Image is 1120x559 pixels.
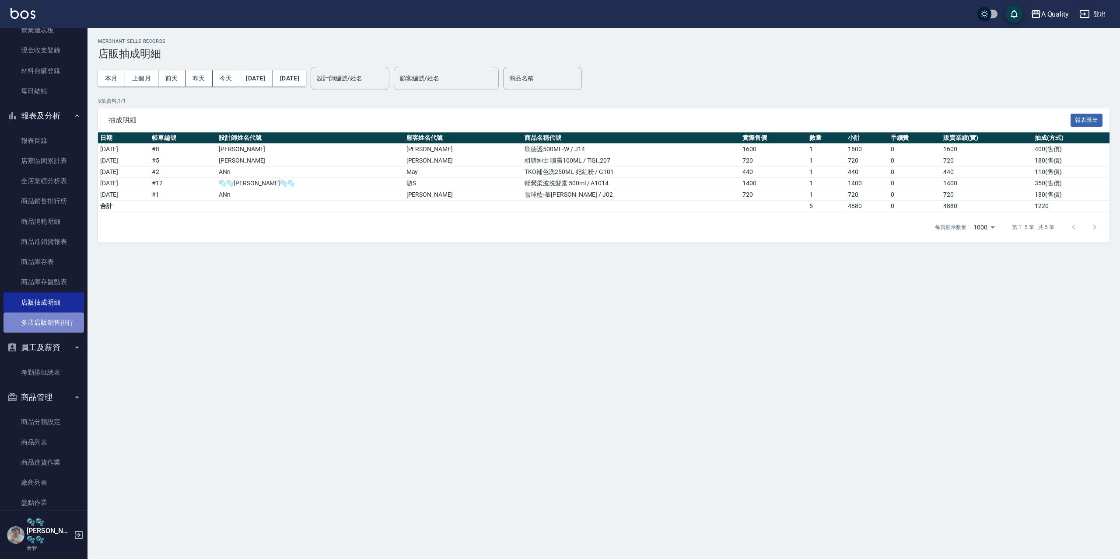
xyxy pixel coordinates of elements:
[217,178,404,189] td: 🫧🫧[PERSON_NAME]🫧🫧
[150,132,217,144] th: 帳單編號
[1032,155,1109,167] td: 180 ( 售價 )
[98,189,150,201] td: [DATE]
[3,452,84,472] a: 商品進貨作業
[98,201,150,212] td: 合計
[150,144,217,155] td: # 8
[740,167,807,178] td: 440
[185,70,213,87] button: 昨天
[889,144,941,155] td: 0
[3,386,84,409] button: 商品管理
[807,144,846,155] td: 1
[404,178,523,189] td: 游S
[3,191,84,211] a: 商品銷售排行榜
[3,292,84,312] a: 店販抽成明細
[846,201,888,212] td: 4880
[3,131,84,151] a: 報表目錄
[1027,5,1073,23] button: A Quality
[1012,223,1054,231] p: 第 1–5 筆 共 5 筆
[846,132,888,144] th: 小計
[3,171,84,191] a: 全店業績分析表
[846,167,888,178] td: 440
[217,155,404,167] td: [PERSON_NAME]
[1032,178,1109,189] td: 350 ( 售價 )
[889,155,941,167] td: 0
[941,189,1032,201] td: 720
[740,178,807,189] td: 1400
[807,155,846,167] td: 1
[213,70,239,87] button: 今天
[970,215,998,239] div: 1000
[889,167,941,178] td: 0
[3,20,84,40] a: 營業儀表板
[273,70,306,87] button: [DATE]
[846,144,888,155] td: 1600
[3,104,84,127] button: 報表及分析
[807,189,846,201] td: 1
[846,155,888,167] td: 720
[98,48,1109,60] h3: 店販抽成明細
[217,144,404,155] td: [PERSON_NAME]
[217,132,404,144] th: 設計師姓名代號
[807,178,846,189] td: 1
[3,61,84,81] a: 材料自購登錄
[807,132,846,144] th: 數量
[150,167,217,178] td: # 2
[158,70,185,87] button: 前天
[1041,9,1069,20] div: A Quality
[404,189,523,201] td: [PERSON_NAME]
[1005,5,1023,23] button: save
[1032,144,1109,155] td: 400 ( 售價 )
[27,518,71,544] h5: 🫧🫧[PERSON_NAME]🫧🫧
[941,201,1032,212] td: 4880
[1071,115,1103,124] a: 報表匯出
[217,167,404,178] td: ANn
[889,178,941,189] td: 0
[3,412,84,432] a: 商品分類設定
[150,155,217,167] td: # 5
[7,526,24,544] img: Person
[1032,132,1109,144] th: 抽成(方式)
[150,178,217,189] td: # 12
[3,336,84,359] button: 員工及薪資
[108,116,1071,125] span: 抽成明細
[941,178,1032,189] td: 1400
[1032,167,1109,178] td: 110 ( 售價 )
[3,252,84,272] a: 商品庫存表
[3,272,84,292] a: 商品庫存盤點表
[98,132,150,144] th: 日期
[3,81,84,101] a: 每日結帳
[27,544,71,552] p: 倉管
[941,167,1032,178] td: 440
[3,432,84,452] a: 商品列表
[522,144,740,155] td: 歌德護500ML-W / J14
[935,223,966,231] p: 每頁顯示數量
[889,201,941,212] td: 0
[740,189,807,201] td: 720
[3,40,84,60] a: 現金收支登錄
[941,144,1032,155] td: 1600
[1076,6,1109,22] button: 登出
[846,178,888,189] td: 1400
[125,70,158,87] button: 上個月
[3,232,84,252] a: 商品進銷貨報表
[98,97,1109,105] p: 5 筆資料, 1 / 1
[1032,201,1109,212] td: 1220
[3,212,84,232] a: 商品消耗明細
[522,132,740,144] th: 商品名稱代號
[98,155,150,167] td: [DATE]
[150,189,217,201] td: # 1
[10,8,35,19] img: Logo
[98,144,150,155] td: [DATE]
[889,132,941,144] th: 手續費
[404,132,523,144] th: 顧客姓名代號
[217,189,404,201] td: ANn
[522,155,740,167] td: 粗曠紳士 噴霧100ML / TiGi_207
[807,201,846,212] td: 5
[404,155,523,167] td: [PERSON_NAME]
[3,151,84,171] a: 店家區間累計表
[740,132,807,144] th: 實際售價
[1032,189,1109,201] td: 180 ( 售價 )
[740,155,807,167] td: 720
[522,167,740,178] td: TKO補色洗250ML-妃紅粉 / G101
[404,167,523,178] td: May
